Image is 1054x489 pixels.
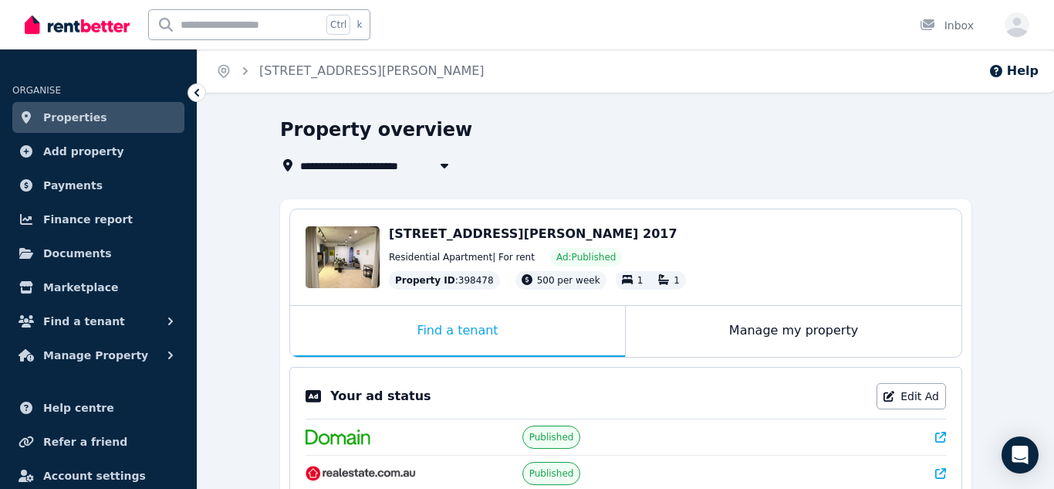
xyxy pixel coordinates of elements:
[43,312,125,331] span: Find a tenant
[389,251,535,263] span: Residential Apartment | For rent
[920,18,974,33] div: Inbox
[306,466,416,481] img: RealEstate.com.au
[12,85,61,96] span: ORGANISE
[12,426,184,457] a: Refer a friend
[43,210,133,229] span: Finance report
[43,142,124,161] span: Add property
[12,170,184,201] a: Payments
[12,204,184,235] a: Finance report
[389,226,677,241] span: [STREET_ADDRESS][PERSON_NAME] 2017
[529,467,574,480] span: Published
[12,306,184,337] button: Find a tenant
[43,399,114,417] span: Help centre
[529,431,574,443] span: Published
[43,433,127,451] span: Refer a friend
[306,430,370,445] img: Domain.com.au
[43,108,107,127] span: Properties
[43,467,146,485] span: Account settings
[25,13,130,36] img: RentBetter
[12,102,184,133] a: Properties
[12,392,184,423] a: Help centre
[537,275,600,286] span: 500 per week
[290,306,625,357] div: Find a tenant
[12,238,184,269] a: Documents
[43,176,103,195] span: Payments
[1002,436,1039,474] div: Open Intercom Messenger
[556,251,616,263] span: Ad: Published
[12,136,184,167] a: Add property
[12,340,184,371] button: Manage Property
[43,346,148,365] span: Manage Property
[877,383,946,409] a: Edit Ad
[626,306,961,357] div: Manage my property
[988,62,1039,80] button: Help
[637,275,644,286] span: 1
[330,387,431,406] p: Your ad status
[198,49,503,93] nav: Breadcrumb
[326,15,350,35] span: Ctrl
[389,271,500,290] div: : 398478
[356,19,362,31] span: k
[259,63,485,78] a: [STREET_ADDRESS][PERSON_NAME]
[674,275,680,286] span: 1
[12,272,184,303] a: Marketplace
[280,117,472,142] h1: Property overview
[43,278,118,297] span: Marketplace
[395,274,455,287] span: Property ID
[43,244,112,263] span: Documents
